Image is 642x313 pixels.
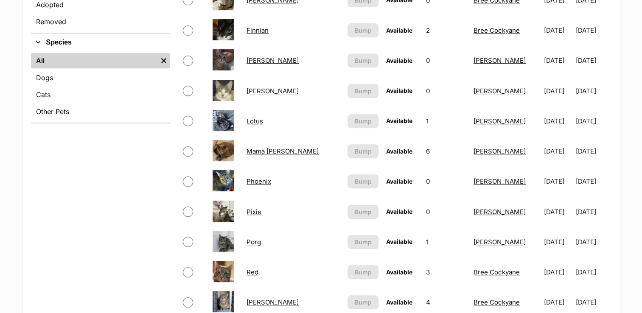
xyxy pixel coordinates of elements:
td: [DATE] [541,76,575,106]
a: Bree Cockyane [474,298,520,306]
a: Porg [247,238,261,246]
a: [PERSON_NAME] [474,208,526,216]
button: Bump [348,144,379,158]
td: [DATE] [576,257,610,287]
span: Available [386,148,412,155]
span: Available [386,117,412,124]
td: [DATE] [541,46,575,75]
td: [DATE] [576,167,610,196]
td: [DATE] [576,227,610,257]
td: 0 [423,76,469,106]
span: Bump [355,177,372,186]
span: Available [386,57,412,64]
a: [PERSON_NAME] [247,298,299,306]
span: Available [386,178,412,185]
a: Finnian [247,26,269,34]
a: Lotus [247,117,263,125]
span: Bump [355,268,372,277]
button: Bump [348,53,379,67]
td: [DATE] [541,16,575,45]
span: Available [386,208,412,215]
span: Bump [355,298,372,307]
img: Phoenix [213,170,234,191]
a: [PERSON_NAME] [474,147,526,155]
a: Bree Cockyane [474,26,520,34]
a: All [31,53,157,68]
div: Species [31,51,170,123]
a: [PERSON_NAME] [247,87,299,95]
td: 0 [423,167,469,196]
a: Pixie [247,208,261,216]
a: Removed [31,14,170,29]
button: Bump [348,84,379,98]
a: [PERSON_NAME] [474,117,526,125]
button: Bump [348,265,379,279]
td: [DATE] [541,197,575,226]
td: [DATE] [541,106,575,136]
span: Bump [355,56,372,65]
span: Bump [355,238,372,246]
button: Species [31,37,170,48]
td: [DATE] [576,106,610,136]
span: Bump [355,117,372,126]
a: Mama [PERSON_NAME] [247,147,319,155]
a: [PERSON_NAME] [474,177,526,185]
span: Available [386,27,412,34]
td: [DATE] [576,16,610,45]
td: [DATE] [576,76,610,106]
span: Bump [355,26,372,35]
td: [DATE] [576,137,610,166]
span: Bump [355,207,372,216]
td: [DATE] [541,167,575,196]
td: 1 [423,106,469,136]
span: Available [386,238,412,245]
td: 2 [423,16,469,45]
a: Remove filter [157,53,170,68]
td: [DATE] [541,137,575,166]
button: Bump [348,23,379,37]
a: Other Pets [31,104,170,119]
span: Bump [355,147,372,156]
button: Bump [348,174,379,188]
a: [PERSON_NAME] [474,238,526,246]
td: 3 [423,257,469,287]
button: Bump [348,235,379,249]
td: [DATE] [541,257,575,287]
a: Cats [31,87,170,102]
a: Dogs [31,70,170,85]
td: [DATE] [541,227,575,257]
td: 6 [423,137,469,166]
button: Bump [348,114,379,128]
a: [PERSON_NAME] [474,87,526,95]
a: Bree Cockyane [474,268,520,276]
button: Bump [348,205,379,219]
button: Bump [348,295,379,309]
a: Red [247,268,258,276]
td: 0 [423,46,469,75]
td: [DATE] [576,197,610,226]
a: [PERSON_NAME] [247,56,299,64]
a: [PERSON_NAME] [474,56,526,64]
td: 1 [423,227,469,257]
span: Bump [355,87,372,95]
span: Available [386,268,412,276]
span: Available [386,299,412,306]
a: Phoenix [247,177,271,185]
td: 0 [423,197,469,226]
td: [DATE] [576,46,610,75]
span: Available [386,87,412,94]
